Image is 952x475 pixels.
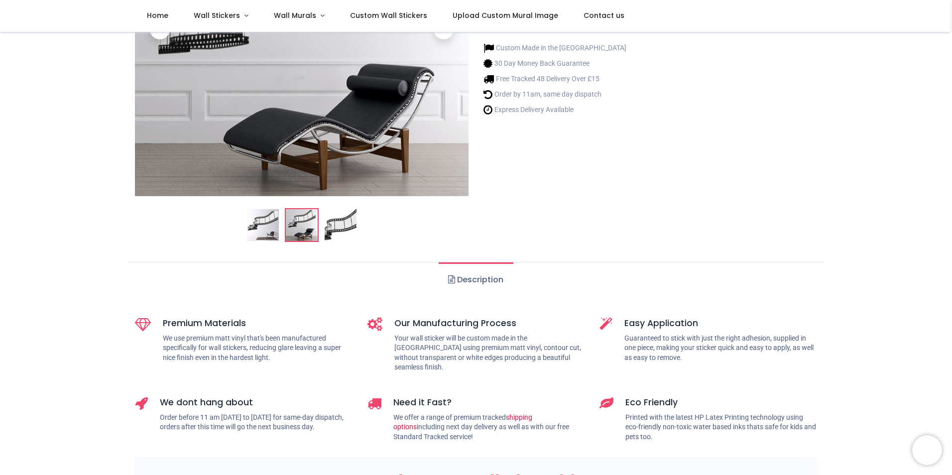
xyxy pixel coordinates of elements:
img: WS-50668-03 [325,209,357,241]
li: Custom Made in the [GEOGRAPHIC_DATA] [483,43,626,53]
p: Order before 11 am [DATE] to [DATE] for same-day dispatch, orders after this time will go the nex... [160,413,353,432]
p: Guaranteed to stick with just the right adhesion, supplied in one piece, making your sticker quic... [624,334,817,363]
li: 30 Day Money Back Guarantee [483,58,626,69]
span: Contact us [584,10,624,20]
img: Cinema Movie Film Reel Wall Sticker [247,209,279,241]
iframe: Brevo live chat [912,435,942,465]
h5: Need it Fast? [393,396,585,409]
h5: We dont hang about [160,396,353,409]
span: Custom Wall Stickers [350,10,427,20]
p: Your wall sticker will be custom made in the [GEOGRAPHIC_DATA] using premium matt vinyl, contour ... [394,334,585,372]
span: Wall Stickers [194,10,240,20]
span: Wall Murals [274,10,316,20]
h5: Eco Friendly [625,396,817,409]
a: Description [439,262,513,297]
p: We use premium matt vinyl that's been manufactured specifically for wall stickers, reducing glare... [163,334,353,363]
li: Free Tracked 48 Delivery Over £15 [483,74,626,84]
p: Printed with the latest HP Latex Printing technology using eco-friendly non-toxic water based ink... [625,413,817,442]
h5: Our Manufacturing Process [394,317,585,330]
li: Order by 11am, same day dispatch [483,89,626,100]
h5: Premium Materials [163,317,353,330]
span: Upload Custom Mural Image [453,10,558,20]
h5: Easy Application [624,317,817,330]
span: Home [147,10,168,20]
li: Express Delivery Available [483,105,626,115]
p: We offer a range of premium tracked including next day delivery as well as with our free Standard... [393,413,585,442]
img: WS-50668-02 [286,209,318,241]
